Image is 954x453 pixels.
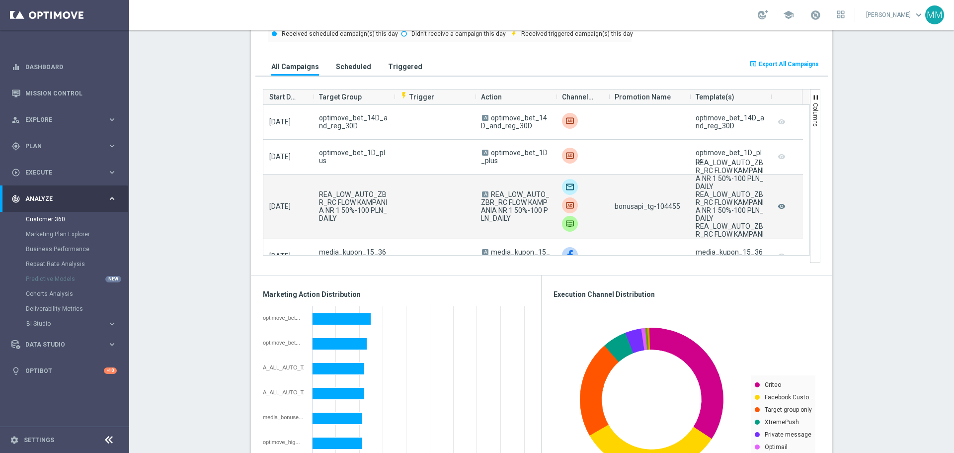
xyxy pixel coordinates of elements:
button: All Campaigns [269,57,321,76]
span: Action [481,87,502,107]
span: optimove_bet_14D_and_reg_30D [481,114,547,130]
span: optimove_bet_14D_and_reg_30D [319,114,388,130]
span: A [482,115,488,121]
div: NEW [105,276,121,282]
div: optimove_bet_1D_plus [263,315,305,321]
img: Private message [562,216,578,232]
button: BI Studio keyboard_arrow_right [26,320,117,328]
div: A_ALL_AUTO_TRACKER_VSM-SEG-MED [263,389,305,395]
h3: Marketing Action Distribution [263,290,529,299]
a: Business Performance [26,245,103,253]
a: Marketing Plan Explorer [26,230,103,238]
div: media_bonuseria_retencja [263,414,305,420]
span: REA_LOW_AUTO_ZBR_RC FLOW KAMPANIA NR 1 50%-100 PLN_DAILY [319,190,388,222]
button: Scheduled [333,57,374,76]
div: equalizer Dashboard [11,63,117,71]
div: Dashboard [11,54,117,80]
div: media_kupon_15_365_dni [696,248,765,264]
div: +10 [104,367,117,374]
div: optimove_high_value [263,439,305,445]
span: optimove_bet_1D_plus [481,149,548,165]
div: Data Studio keyboard_arrow_right [11,341,117,349]
span: BI Studio [26,321,97,327]
span: school [783,9,794,20]
a: Repeat Rate Analysis [26,260,103,268]
a: Mission Control [25,80,117,106]
span: bonusapi_tg-104455 [615,202,680,210]
span: keyboard_arrow_down [913,9,924,20]
span: Template(s) [696,87,734,107]
button: gps_fixed Plan keyboard_arrow_right [11,142,117,150]
span: media_kupon_15_365_dni [481,248,550,264]
a: Optibot [25,358,104,384]
span: optimove_bet_1D_plus [319,149,388,165]
text: Received triggered campaign(s) this day [521,30,633,37]
span: media_kupon_15_365_dni [319,248,388,264]
div: optimove_bet_1D_plus [696,149,765,165]
div: optimove_bet_14D_and_reg_30D [263,340,305,346]
div: Customer 360 [26,212,128,227]
text: XtremePush [765,419,799,426]
a: Customer 360 [26,215,103,223]
span: [DATE] [269,153,291,161]
i: open_in_browser [749,60,757,68]
div: person_search Explore keyboard_arrow_right [11,116,117,124]
div: Execute [11,168,107,177]
div: Optibot [11,358,117,384]
div: Data Studio [11,340,107,349]
div: optimove_bet_14D_and_reg_30D [696,114,765,130]
span: Channel(s) [562,87,595,107]
i: keyboard_arrow_right [107,194,117,203]
div: REA_LOW_AUTO_ZBR_RC FLOW KAMPANIA NR 1 50%-100 PLN_DAILY [696,159,765,190]
img: Optimail [562,179,578,195]
div: MM [925,5,944,24]
h3: Triggered [388,62,422,71]
div: Marketing Plan Explorer [26,227,128,242]
div: BI Studio [26,316,128,331]
div: Business Performance [26,242,128,257]
text: Target group only [765,406,812,413]
div: lightbulb Optibot +10 [11,367,117,375]
h3: Execution Channel Distribution [554,290,820,299]
div: Explore [11,115,107,124]
i: gps_fixed [11,142,20,151]
span: [DATE] [269,118,291,126]
div: Cohorts Analysis [26,286,128,301]
span: Export All Campaigns [759,61,819,68]
button: play_circle_outline Execute keyboard_arrow_right [11,169,117,177]
text: Criteo [765,381,781,388]
img: Criteo [562,148,578,164]
span: Execute [25,170,107,176]
h3: All Campaigns [271,62,319,71]
button: track_changes Analyze keyboard_arrow_right [11,195,117,203]
span: Promotion Name [615,87,671,107]
span: Plan [25,143,107,149]
a: Cohorts Analysis [26,290,103,298]
div: Mission Control [11,80,117,106]
span: A [482,150,488,156]
i: keyboard_arrow_right [107,319,117,329]
span: Start Date [269,87,299,107]
text: Facebook Custo… [765,394,813,401]
span: Trigger [400,93,434,101]
button: Mission Control [11,90,117,97]
div: Deliverability Metrics [26,301,128,316]
button: Triggered [386,57,425,76]
i: lightbulb [11,366,20,375]
span: [DATE] [269,202,291,210]
div: REA_LOW_AUTO_ZBR_RC FLOW KAMPANIA NR 1 50%-100 PLN_DAILY [696,222,765,254]
i: keyboard_arrow_right [107,141,117,151]
a: Deliverability Metrics [26,305,103,313]
i: keyboard_arrow_right [107,340,117,349]
text: Didn't receive a campaign this day [411,30,506,37]
i: person_search [11,115,20,124]
i: keyboard_arrow_right [107,168,117,177]
div: Analyze [11,194,107,203]
i: keyboard_arrow_right [107,115,117,124]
